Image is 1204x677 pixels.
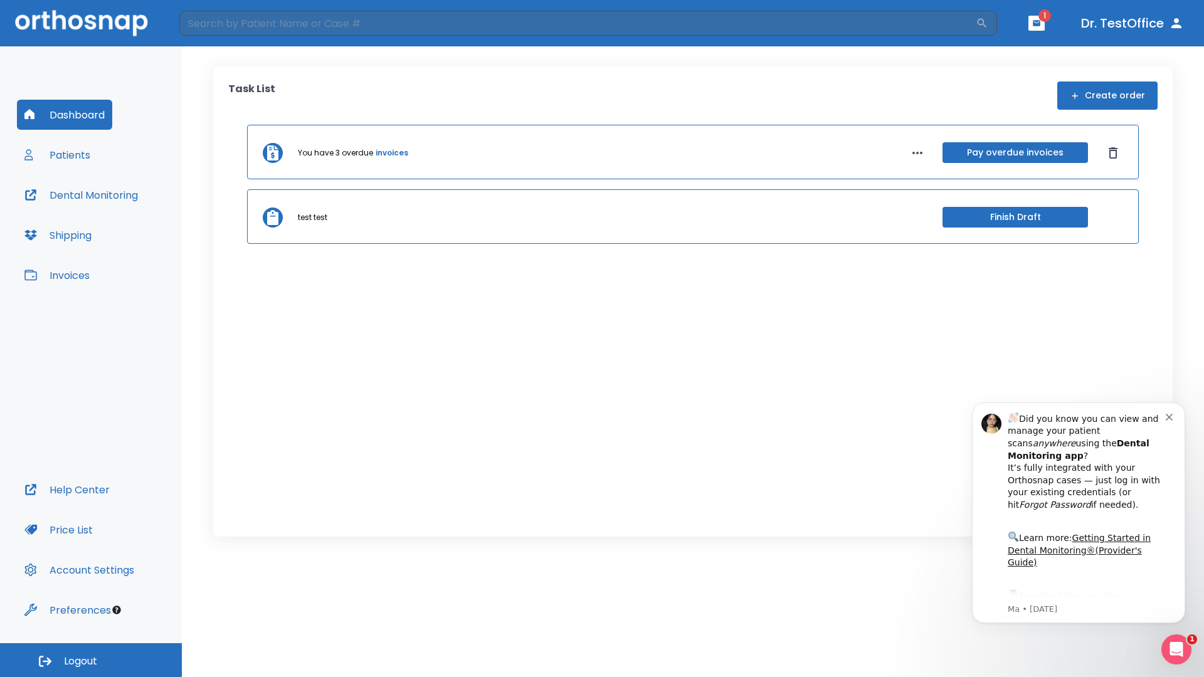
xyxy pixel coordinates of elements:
[298,212,327,223] p: test test
[179,11,976,36] input: Search by Patient Name or Case #
[1038,9,1051,22] span: 1
[15,10,148,36] img: Orthosnap
[1161,634,1191,664] iframe: Intercom live chat
[17,475,117,505] button: Help Center
[17,515,100,545] button: Price List
[298,147,373,159] p: You have 3 overdue
[1103,143,1123,163] button: Dismiss
[17,180,145,210] button: Dental Monitoring
[953,387,1204,671] iframe: Intercom notifications message
[17,260,97,290] button: Invoices
[17,220,99,250] button: Shipping
[17,140,98,170] button: Patients
[228,81,275,110] p: Task List
[64,654,97,668] span: Logout
[943,142,1088,163] button: Pay overdue invoices
[17,100,112,130] button: Dashboard
[943,207,1088,228] button: Finish Draft
[17,555,142,585] button: Account Settings
[17,595,119,625] button: Preferences
[1057,81,1158,110] button: Create order
[111,604,122,616] div: Tooltip anchor
[1076,12,1189,34] button: Dr. TestOffice
[1187,634,1197,644] span: 1
[376,147,408,159] a: invoices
